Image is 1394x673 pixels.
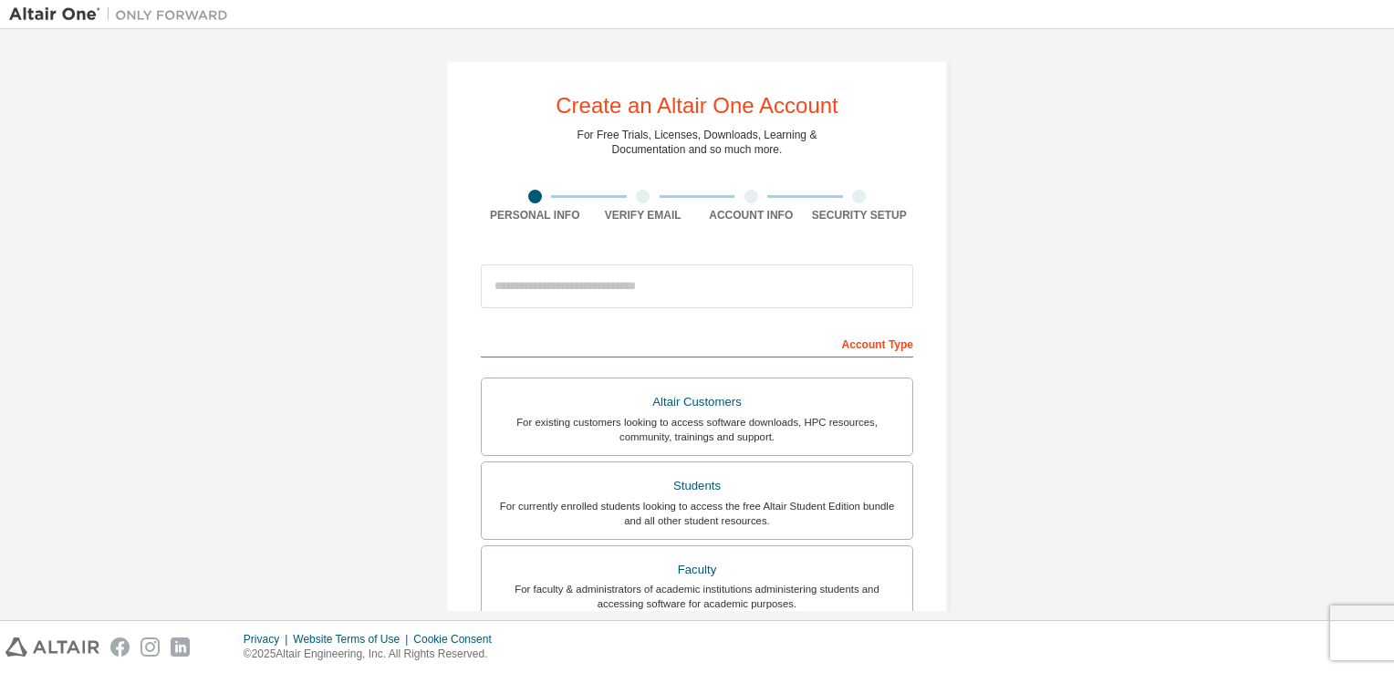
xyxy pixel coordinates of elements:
[293,632,413,647] div: Website Terms of Use
[493,582,901,611] div: For faculty & administrators of academic institutions administering students and accessing softwa...
[493,415,901,444] div: For existing customers looking to access software downloads, HPC resources, community, trainings ...
[481,328,913,357] div: Account Type
[589,208,698,223] div: Verify Email
[9,5,237,24] img: Altair One
[413,632,502,647] div: Cookie Consent
[493,499,901,528] div: For currently enrolled students looking to access the free Altair Student Edition bundle and all ...
[493,473,901,499] div: Students
[481,208,589,223] div: Personal Info
[556,95,838,117] div: Create an Altair One Account
[697,208,806,223] div: Account Info
[806,208,914,223] div: Security Setup
[244,632,293,647] div: Privacy
[110,637,130,657] img: facebook.svg
[493,389,901,415] div: Altair Customers
[577,128,817,157] div: For Free Trials, Licenses, Downloads, Learning & Documentation and so much more.
[140,637,160,657] img: instagram.svg
[5,637,99,657] img: altair_logo.svg
[171,637,190,657] img: linkedin.svg
[493,557,901,583] div: Faculty
[244,647,503,662] p: © 2025 Altair Engineering, Inc. All Rights Reserved.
